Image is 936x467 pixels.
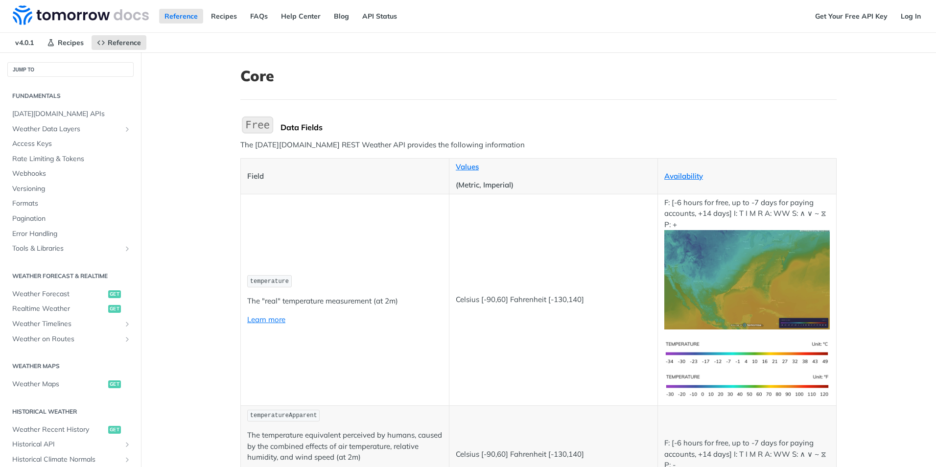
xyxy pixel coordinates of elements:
[240,67,837,85] h1: Core
[7,362,134,371] h2: Weather Maps
[123,335,131,343] button: Show subpages for Weather on Routes
[12,184,131,194] span: Versioning
[12,109,131,119] span: [DATE][DOMAIN_NAME] APIs
[7,152,134,166] a: Rate Limiting & Tokens
[664,275,830,284] span: Expand image
[247,410,320,422] code: temperatureApparent
[7,92,134,100] h2: Fundamentals
[123,456,131,464] button: Show subpages for Historical Climate Normals
[7,452,134,467] a: Historical Climate NormalsShow subpages for Historical Climate Normals
[108,380,121,388] span: get
[357,9,402,23] a: API Status
[7,407,134,416] h2: Historical Weather
[123,320,131,328] button: Show subpages for Weather Timelines
[12,289,106,299] span: Weather Forecast
[12,154,131,164] span: Rate Limiting & Tokens
[108,38,141,47] span: Reference
[12,319,121,329] span: Weather Timelines
[247,275,292,287] code: temperature
[7,107,134,121] a: [DATE][DOMAIN_NAME] APIs
[664,348,830,357] span: Expand image
[12,139,131,149] span: Access Keys
[7,227,134,241] a: Error Handling
[12,244,121,254] span: Tools & Libraries
[12,440,121,449] span: Historical API
[7,422,134,437] a: Weather Recent Historyget
[12,199,131,209] span: Formats
[108,290,121,298] span: get
[12,214,131,224] span: Pagination
[123,441,131,448] button: Show subpages for Historical API
[206,9,242,23] a: Recipes
[240,140,837,151] p: The [DATE][DOMAIN_NAME] REST Weather API provides the following information
[895,9,926,23] a: Log In
[123,125,131,133] button: Show subpages for Weather Data Layers
[7,272,134,280] h2: Weather Forecast & realtime
[7,317,134,331] a: Weather TimelinesShow subpages for Weather Timelines
[159,9,203,23] a: Reference
[245,9,273,23] a: FAQs
[108,305,121,313] span: get
[123,245,131,253] button: Show subpages for Tools & Libraries
[247,430,443,463] p: The temperature equivalent perceived by humans, caused by the combined effects of air temperature...
[247,296,443,307] p: The "real" temperature measurement (at 2m)
[7,377,134,392] a: Weather Mapsget
[456,180,651,191] p: (Metric, Imperial)
[12,124,121,134] span: Weather Data Layers
[108,426,121,434] span: get
[12,425,106,435] span: Weather Recent History
[92,35,146,50] a: Reference
[10,35,39,50] span: v4.0.1
[7,166,134,181] a: Webhooks
[810,9,893,23] a: Get Your Free API Key
[664,380,830,390] span: Expand image
[7,182,134,196] a: Versioning
[664,197,830,329] p: F: [-6 hours for free, up to -7 days for paying accounts, +14 days] I: T I M R A: WW S: ∧ ∨ ~ ⧖ P: +
[456,449,651,460] p: Celsius [-90,60] Fahrenheit [-130,140]
[7,302,134,316] a: Realtime Weatherget
[7,287,134,302] a: Weather Forecastget
[12,455,121,465] span: Historical Climate Normals
[7,241,134,256] a: Tools & LibrariesShow subpages for Tools & Libraries
[456,294,651,305] p: Celsius [-90,60] Fahrenheit [-130,140]
[7,196,134,211] a: Formats
[7,437,134,452] a: Historical APIShow subpages for Historical API
[42,35,89,50] a: Recipes
[12,379,106,389] span: Weather Maps
[7,122,134,137] a: Weather Data LayersShow subpages for Weather Data Layers
[7,211,134,226] a: Pagination
[12,334,121,344] span: Weather on Routes
[13,5,149,25] img: Tomorrow.io Weather API Docs
[12,169,131,179] span: Webhooks
[7,62,134,77] button: JUMP TO
[281,122,837,132] div: Data Fields
[328,9,354,23] a: Blog
[276,9,326,23] a: Help Center
[247,171,443,182] p: Field
[7,137,134,151] a: Access Keys
[12,304,106,314] span: Realtime Weather
[247,315,285,324] a: Learn more
[58,38,84,47] span: Recipes
[7,332,134,347] a: Weather on RoutesShow subpages for Weather on Routes
[456,162,479,171] a: Values
[12,229,131,239] span: Error Handling
[664,171,703,181] a: Availability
